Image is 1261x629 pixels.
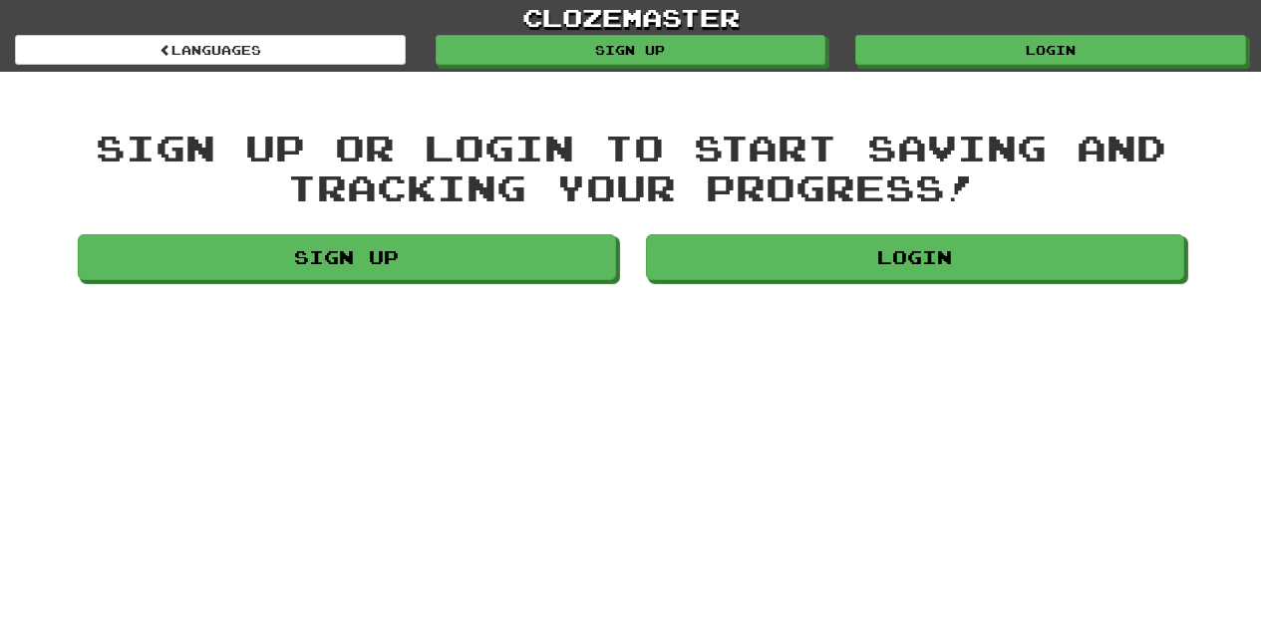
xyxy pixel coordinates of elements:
[78,234,616,280] a: Sign up
[15,35,406,65] a: Languages
[436,35,826,65] a: Sign up
[78,128,1184,206] div: Sign up or login to start saving and tracking your progress!
[646,234,1184,280] a: Login
[855,35,1246,65] a: Login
